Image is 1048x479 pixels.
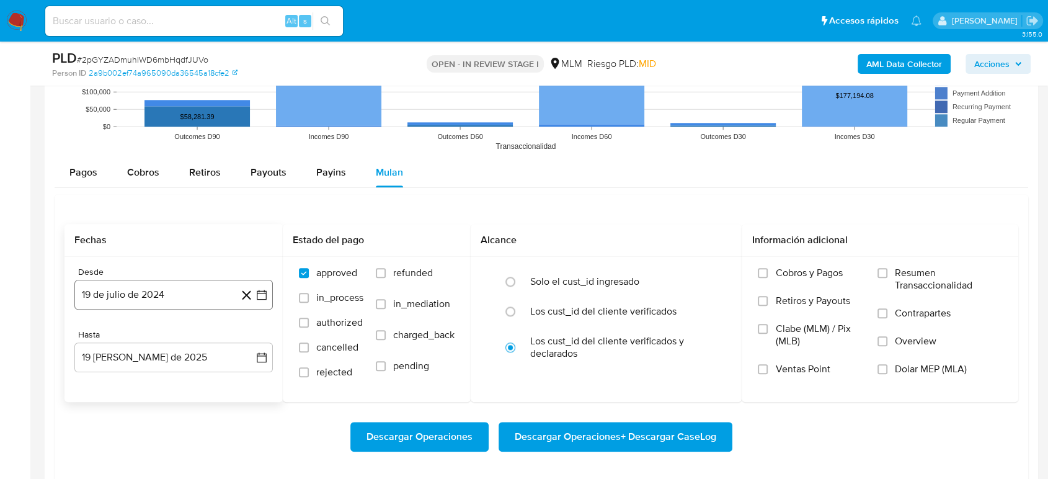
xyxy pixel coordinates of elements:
[313,12,338,30] button: search-icon
[77,53,208,66] span: # 2pGYZADmuhIWD6mbHqdfJUVo
[45,13,343,29] input: Buscar usuario o caso...
[829,14,899,27] span: Accesos rápidos
[89,68,238,79] a: 2a9b002ef74a965090da36545a18cfe2
[587,57,656,71] span: Riesgo PLD:
[951,15,1021,27] p: diego.gardunorosas@mercadolibre.com.mx
[966,54,1031,74] button: Acciones
[286,15,296,27] span: Alt
[52,48,77,68] b: PLD
[52,68,86,79] b: Person ID
[549,57,582,71] div: MLM
[427,55,544,73] p: OPEN - IN REVIEW STAGE I
[1021,29,1042,39] span: 3.155.0
[866,54,942,74] b: AML Data Collector
[974,54,1010,74] span: Acciones
[639,56,656,71] span: MID
[911,16,921,26] a: Notificaciones
[303,15,307,27] span: s
[858,54,951,74] button: AML Data Collector
[1026,14,1039,27] a: Salir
